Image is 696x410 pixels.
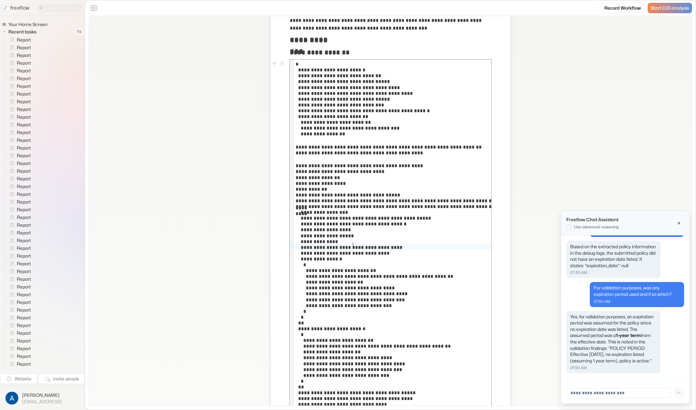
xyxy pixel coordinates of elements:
span: Report [15,199,33,205]
a: Report [5,175,33,183]
img: profile [5,392,18,405]
button: Invite people [38,374,85,384]
a: Report [5,322,33,329]
a: Report [5,298,33,306]
span: Report [15,276,33,282]
button: Add block [270,59,278,67]
span: Report [15,83,33,89]
a: Report [5,345,33,352]
button: [PERSON_NAME][EMAIL_ADDRESS] [4,390,81,406]
p: 07:49 AM [570,270,657,276]
span: Report [15,284,33,290]
a: Record Workflow [600,3,645,13]
span: Report [15,314,33,321]
a: Start COI analysis [648,3,692,13]
button: Send message [674,388,684,398]
button: Open block menu [278,59,286,67]
span: Report [15,214,33,221]
span: Report [15,106,33,113]
a: Report [5,44,33,51]
a: Report [5,306,33,314]
span: Report [15,291,33,298]
a: Report [5,275,33,283]
span: [PERSON_NAME] [22,392,62,398]
a: Report [5,283,33,291]
span: Report [15,160,33,167]
span: Report [15,230,33,236]
span: For validation purposes, was any expiration period used and if so which? [594,285,672,297]
span: Report [15,98,33,105]
span: Report [15,122,33,128]
span: Report [15,322,33,329]
span: Report [15,137,33,143]
span: Report [15,145,33,151]
span: [EMAIL_ADDRESS] [22,399,62,405]
span: Report [15,37,33,43]
a: Report [5,237,33,244]
span: Report [15,237,33,244]
span: Report [15,60,33,66]
a: Report [5,291,33,298]
span: Report [15,129,33,136]
span: Report [15,307,33,313]
span: Report [15,183,33,190]
a: Report [5,90,33,98]
a: Report [5,229,33,237]
a: Report [5,82,33,90]
span: Report [15,176,33,182]
a: Report [5,244,33,252]
p: 07:50 AM [594,299,680,305]
span: Report [15,75,33,82]
span: Report [15,299,33,305]
span: Report [15,206,33,213]
a: Report [5,260,33,268]
span: Report [15,338,33,344]
a: Your Home Screen [2,21,50,28]
span: 74 [74,28,85,36]
p: freeflow [10,4,30,12]
a: Report [5,183,33,190]
a: Report [5,105,33,113]
a: Report [5,198,33,206]
a: Report [5,352,33,360]
a: Report [5,206,33,214]
button: Close chat [674,218,684,228]
a: Report [5,221,33,229]
span: Report [15,260,33,267]
a: Report [5,152,33,159]
a: Report [5,329,33,337]
a: Report [5,136,33,144]
span: This is noted in the validation findings: "POLICY PERIOD: Effective [DATE], no expiration listed ... [570,339,652,363]
span: Report [15,253,33,259]
a: Report [5,129,33,136]
a: Report [5,360,33,368]
p: Freeflow Chat Assistant [566,216,618,223]
a: Report [5,214,33,221]
button: Close the sidebar [89,3,99,13]
span: Report [15,91,33,97]
span: Report [15,353,33,360]
span: Report [15,114,33,120]
a: Report [5,314,33,322]
a: Report [5,51,33,59]
a: Report [5,159,33,167]
span: Report [15,345,33,352]
span: Report [15,52,33,59]
a: Report [5,121,33,129]
a: Report [5,368,33,376]
span: Report [15,330,33,336]
span: Report [15,191,33,197]
span: Yes, for validation purposes, an expiration period was assumed for the policy since no expiration... [570,314,654,344]
a: Report [5,67,33,75]
a: Report [5,75,33,82]
a: Report [5,190,33,198]
a: Report [5,98,33,105]
a: Report [5,113,33,121]
span: Report [15,152,33,159]
a: Report [5,167,33,175]
span: Based on the extracted policy information in the debug logs, the submitted policy did not have an... [570,244,656,268]
span: Report [15,44,33,51]
span: Your Home Screen [7,21,49,28]
span: Report [15,268,33,275]
strong: 1-year term [616,333,641,338]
